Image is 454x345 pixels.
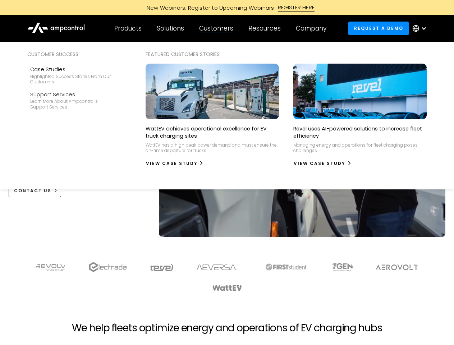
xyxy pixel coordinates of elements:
div: Solutions [157,24,184,32]
p: WattEV has a high peak power demand and must ensure the on-time departure for trucks [146,142,279,153]
div: Products [114,24,142,32]
img: electrada logo [89,262,127,272]
div: Support Services [30,91,114,98]
div: View Case Study [294,160,345,167]
div: Learn more about Ampcontrol’s support services [30,98,114,110]
div: Resources [248,24,281,32]
div: New Webinars: Register to Upcoming Webinars [139,4,278,11]
div: Case Studies [30,65,114,73]
a: Case StudiesHighlighted success stories From Our Customers [27,63,116,88]
a: CONTACT US [9,184,61,197]
div: Customers [199,24,233,32]
img: Aerovolt Logo [376,264,418,270]
p: Revel uses AI-powered solutions to increase fleet efficiency [293,125,427,139]
a: View Case Study [293,158,352,169]
a: Request a demo [348,22,409,35]
div: CONTACT US [14,188,51,194]
div: Featured Customer Stories [146,50,427,58]
div: View Case Study [146,160,198,167]
a: Support ServicesLearn more about Ampcontrol’s support services [27,88,116,113]
a: New Webinars: Register to Upcoming WebinarsREGISTER HERE [65,4,389,11]
div: Company [296,24,326,32]
div: Highlighted success stories From Our Customers [30,74,114,85]
div: REGISTER HERE [278,4,315,11]
div: Customer success [27,50,116,58]
img: WattEV logo [212,285,242,291]
p: Managing energy and operations for fleet charging poses challenges [293,142,427,153]
a: View Case Study [146,158,204,169]
h2: We help fleets optimize energy and operations of EV charging hubs [72,322,382,334]
p: WattEV achieves operational excellence for EV truck charging sites [146,125,279,139]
